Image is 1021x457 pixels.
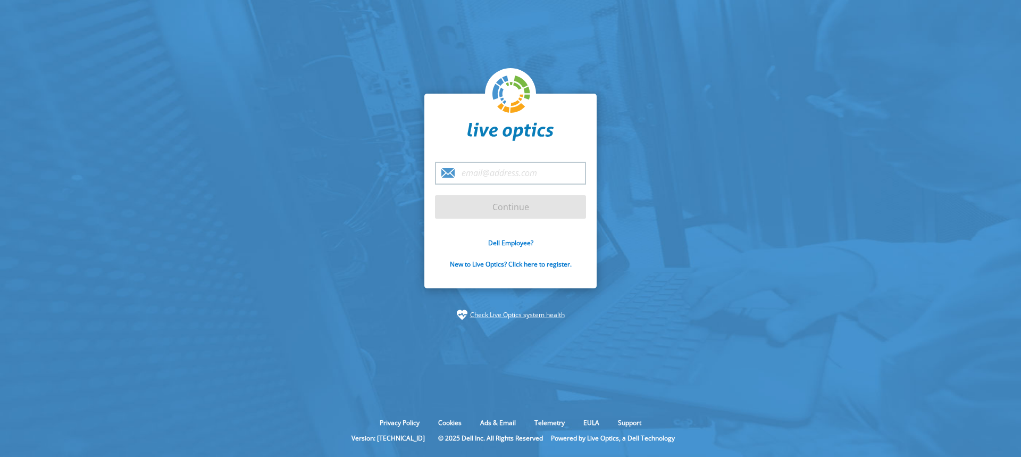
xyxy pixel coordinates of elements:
a: Telemetry [526,418,573,427]
img: status-check-icon.svg [457,310,467,320]
a: Support [610,418,649,427]
li: Version: [TECHNICAL_ID] [346,434,430,443]
a: EULA [575,418,607,427]
a: New to Live Optics? Click here to register. [450,260,572,269]
li: © 2025 Dell Inc. All Rights Reserved [433,434,548,443]
a: Ads & Email [472,418,524,427]
a: Privacy Policy [372,418,428,427]
img: liveoptics-logo.svg [492,76,531,114]
a: Cookies [430,418,470,427]
li: Powered by Live Optics, a Dell Technology [551,434,675,443]
a: Dell Employee? [488,238,533,247]
input: email@address.com [435,162,586,185]
img: liveoptics-word.svg [467,122,554,142]
a: Check Live Optics system health [470,310,565,320]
